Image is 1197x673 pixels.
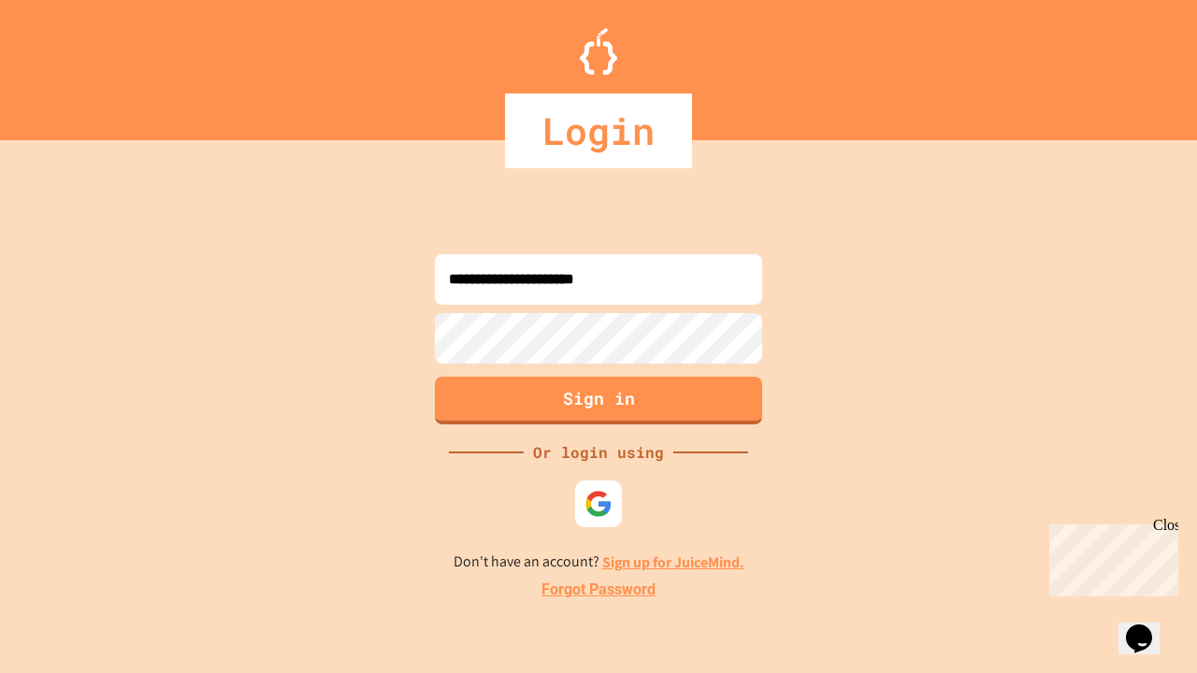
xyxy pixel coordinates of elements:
div: Or login using [524,441,673,464]
img: Logo.svg [580,28,617,75]
a: Sign up for JuiceMind. [602,552,744,572]
button: Sign in [435,377,762,424]
a: Forgot Password [541,579,656,601]
img: google-icon.svg [584,490,613,518]
div: Chat with us now!Close [7,7,129,119]
div: Login [505,93,692,168]
iframe: chat widget [1118,598,1178,654]
iframe: chat widget [1042,517,1178,596]
p: Don't have an account? [454,551,744,574]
